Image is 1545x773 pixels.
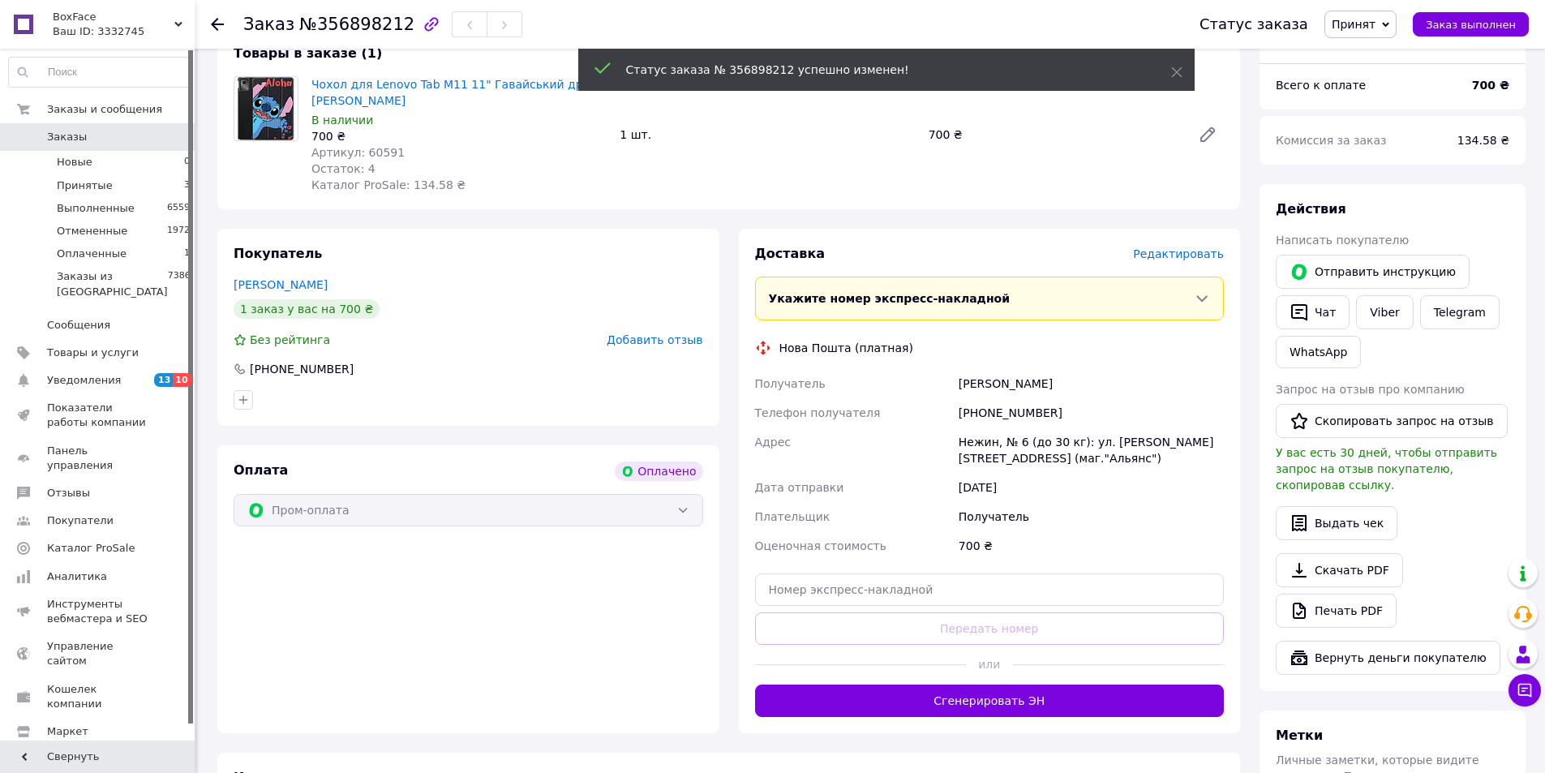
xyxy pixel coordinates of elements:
div: [DATE] [955,473,1227,502]
span: 1972 [167,224,190,238]
span: №356898212 [299,15,414,34]
div: 1 заказ у вас на 700 ₴ [234,299,380,319]
span: Оплата [234,462,288,478]
span: В наличии [311,114,373,127]
span: 6559 [167,201,190,216]
div: Статус заказа [1200,16,1308,32]
a: Telegram [1420,295,1500,329]
div: 700 ₴ [311,128,607,144]
button: Скопировать запрос на отзыв [1276,404,1508,438]
span: 1 [184,247,190,261]
span: Каталог ProSale [47,541,135,556]
div: [PERSON_NAME] [955,369,1227,398]
span: Управление сайтом [47,639,150,668]
span: Заказ [243,15,294,34]
a: Чохол для Lenovo Tab M11 11" Гавайський друг [PERSON_NAME] [311,78,595,107]
span: Кошелек компании [47,682,150,711]
span: У вас есть 30 дней, чтобы отправить запрос на отзыв покупателю, скопировав ссылку. [1276,446,1497,492]
div: [PHONE_NUMBER] [248,361,355,377]
span: 134.58 ₴ [1457,134,1509,147]
button: Вернуть деньги покупателю [1276,641,1500,675]
a: Печать PDF [1276,594,1397,628]
span: Редактировать [1133,247,1224,260]
span: Оплаченные [57,247,127,261]
span: 10 [173,373,191,387]
img: Чохол для Lenovo Tab M11 11" Гавайський друг Стіч [234,77,298,140]
div: Нежин, № 6 (до 30 кг): ул. [PERSON_NAME][STREET_ADDRESS] (маг."Альянс") [955,427,1227,473]
span: Плательщик [755,510,830,523]
span: BoxFace [53,10,174,24]
span: Принятые [57,178,113,193]
span: Покупатель [234,246,322,261]
span: Панель управления [47,444,150,473]
span: Действия [1276,201,1346,217]
div: Нова Пошта (платная) [775,340,917,356]
span: 0 [184,155,190,170]
div: Статус заказа № 356898212 успешно изменен! [626,62,1131,78]
span: Остаток: 4 [311,162,376,175]
span: Каталог ProSale: 134.58 ₴ [311,178,466,191]
a: [PERSON_NAME] [234,278,328,291]
span: 7386 [168,269,191,298]
a: Редактировать [1191,118,1224,151]
span: Оценочная стоимость [755,539,887,552]
div: [PHONE_NUMBER] [955,398,1227,427]
span: Артикул: 60591 [311,146,405,159]
span: Заказы [47,130,87,144]
span: Принят [1332,18,1375,31]
span: Покупатели [47,513,114,528]
div: Оплачено [615,462,702,481]
a: WhatsApp [1276,336,1361,368]
span: Дата отправки [755,481,844,494]
span: Маркет [47,724,88,739]
a: Viber [1356,295,1413,329]
div: Ваш ID: 3332745 [53,24,195,39]
span: Отзывы [47,486,90,500]
span: Заказы из [GEOGRAPHIC_DATA] [57,269,168,298]
span: Телефон получателя [755,406,881,419]
span: Выполненные [57,201,135,216]
div: 700 ₴ [922,123,1185,146]
span: Заказы и сообщения [47,102,162,117]
span: Запрос на отзыв про компанию [1276,383,1465,396]
span: Доставка [755,246,826,261]
span: 13 [154,373,173,387]
input: Номер экспресс-накладной [755,573,1225,606]
div: Вернуться назад [211,16,224,32]
span: Без рейтинга [250,333,330,346]
span: Товары в заказе (1) [234,45,382,61]
span: Новые [57,155,92,170]
span: Аналитика [47,569,107,584]
button: Сгенерировать ЭН [755,685,1225,717]
button: Отправить инструкцию [1276,255,1470,289]
span: Инструменты вебмастера и SEO [47,597,150,626]
button: Чат [1276,295,1350,329]
button: Заказ выполнен [1413,12,1529,37]
input: Поиск [9,58,191,87]
span: Получатель [755,377,826,390]
span: Уведомления [47,373,121,388]
span: Всего к оплате [1276,79,1366,92]
div: Получатель [955,502,1227,531]
span: Отмененные [57,224,127,238]
span: Заказ выполнен [1426,19,1516,31]
div: 1 шт. [613,123,921,146]
span: 3 [184,178,190,193]
span: Метки [1276,728,1323,743]
span: Написать покупателю [1276,234,1409,247]
span: Комиссия за заказ [1276,134,1387,147]
span: Показатели работы компании [47,401,150,430]
span: Сообщения [47,318,110,333]
button: Выдать чек [1276,506,1397,540]
span: или [966,656,1013,672]
a: Скачать PDF [1276,553,1403,587]
span: Добавить отзыв [607,333,702,346]
span: Товары и услуги [47,346,139,360]
span: Адрес [755,436,791,449]
div: 700 ₴ [955,531,1227,560]
span: Укажите номер экспресс-накладной [769,292,1011,305]
button: Чат с покупателем [1509,674,1541,706]
b: 700 ₴ [1472,79,1509,92]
